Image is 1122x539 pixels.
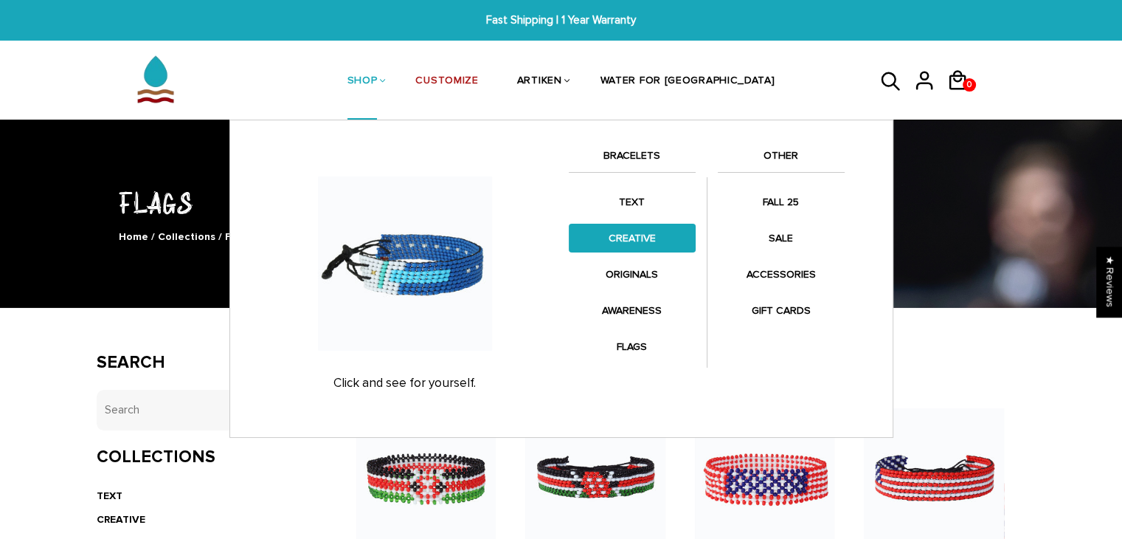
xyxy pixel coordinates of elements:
span: Fast Shipping | 1 Year Warranty [345,12,776,29]
a: CREATIVE [97,513,145,526]
a: Collections [158,230,215,243]
span: 0 [963,75,975,95]
a: TEXT [97,490,122,502]
a: Home [119,230,148,243]
a: OTHER [718,147,845,172]
input: Search [97,390,313,430]
a: ACCESSORIES [718,260,845,289]
a: FLAGS [569,332,696,361]
a: AWARENESS [569,296,696,325]
a: BRACELETS [569,147,696,172]
span: FLAGS [225,230,259,243]
h3: Collections [97,447,313,468]
p: Click and see for yourself. [256,376,554,391]
span: / [218,230,222,243]
span: / [151,230,155,243]
a: FALL 25 [718,188,845,216]
a: CUSTOMIZE [415,43,478,121]
a: ORIGINALS [569,260,696,289]
a: SALE [718,224,845,253]
a: GIFT CARDS [718,296,845,325]
a: WATER FOR [GEOGRAPHIC_DATA] [600,43,775,121]
a: 0 [946,96,980,98]
a: SHOP [347,43,378,121]
a: TEXT [569,188,696,216]
a: ARTIKEN [517,43,562,121]
a: CREATIVE [569,224,696,253]
h1: FLAGS [97,182,1026,222]
div: Click to open Judge.me floating reviews tab [1097,247,1122,317]
h3: Search [97,352,313,374]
